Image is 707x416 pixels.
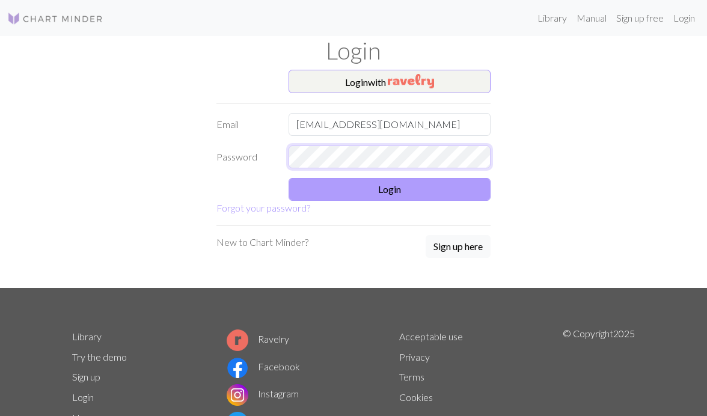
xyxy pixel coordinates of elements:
label: Email [209,113,281,136]
a: Manual [572,6,611,30]
a: Privacy [399,351,430,362]
p: New to Chart Minder? [216,235,308,249]
a: Library [533,6,572,30]
img: Logo [7,11,103,26]
label: Password [209,145,281,168]
button: Loginwith [289,70,491,94]
a: Login [669,6,700,30]
img: Instagram logo [227,384,248,406]
a: Sign up [72,371,100,382]
a: Library [72,331,102,342]
a: Terms [399,371,424,382]
a: Instagram [227,388,299,399]
img: Facebook logo [227,357,248,379]
img: Ravelry logo [227,329,248,351]
a: Cookies [399,391,433,403]
a: Ravelry [227,333,289,344]
button: Login [289,178,491,201]
a: Facebook [227,361,300,372]
img: Ravelry [388,74,434,88]
a: Sign up free [611,6,669,30]
a: Try the demo [72,351,127,362]
h1: Login [65,36,642,65]
a: Forgot your password? [216,202,310,213]
a: Acceptable use [399,331,463,342]
button: Sign up here [426,235,491,258]
a: Login [72,391,94,403]
a: Sign up here [426,235,491,259]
